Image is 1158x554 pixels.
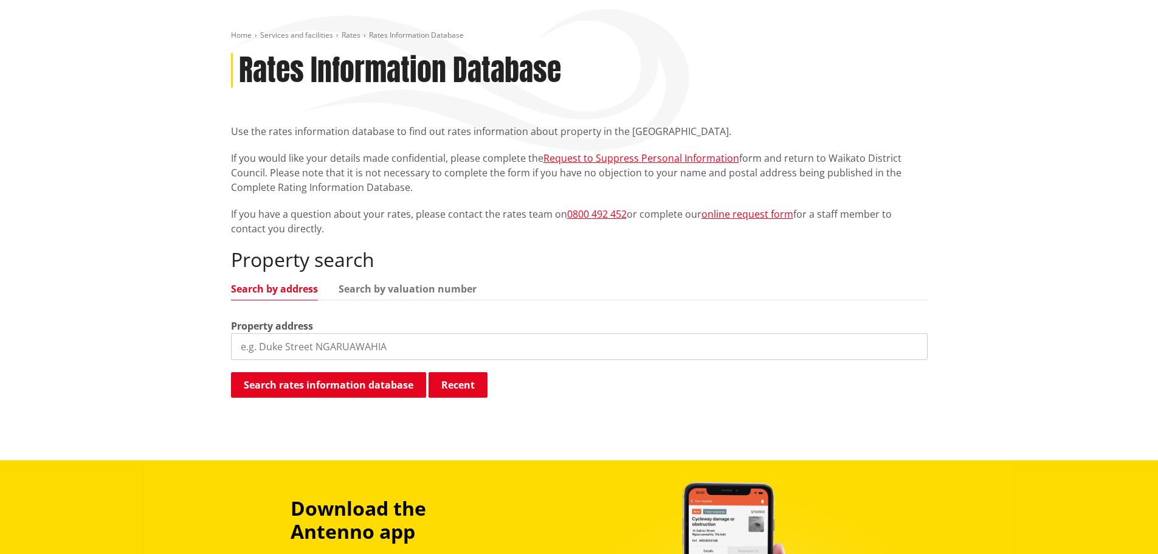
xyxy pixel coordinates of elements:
[231,151,928,195] p: If you would like your details made confidential, please complete the form and return to Waikato ...
[429,372,488,398] button: Recent
[231,30,928,41] nav: breadcrumb
[231,30,252,40] a: Home
[369,30,464,40] span: Rates Information Database
[231,333,928,360] input: e.g. Duke Street NGARUAWAHIA
[231,372,426,398] button: Search rates information database
[342,30,360,40] a: Rates
[231,319,313,333] label: Property address
[231,284,318,294] a: Search by address
[339,284,477,294] a: Search by valuation number
[231,248,928,271] h2: Property search
[239,53,561,88] h1: Rates Information Database
[231,207,928,236] p: If you have a question about your rates, please contact the rates team on or complete our for a s...
[701,207,793,221] a: online request form
[543,151,739,165] a: Request to Suppress Personal Information
[291,497,511,544] h3: Download the Antenno app
[1102,503,1146,547] iframe: Messenger Launcher
[567,207,627,221] a: 0800 492 452
[260,30,333,40] a: Services and facilities
[231,124,928,139] p: Use the rates information database to find out rates information about property in the [GEOGRAPHI...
